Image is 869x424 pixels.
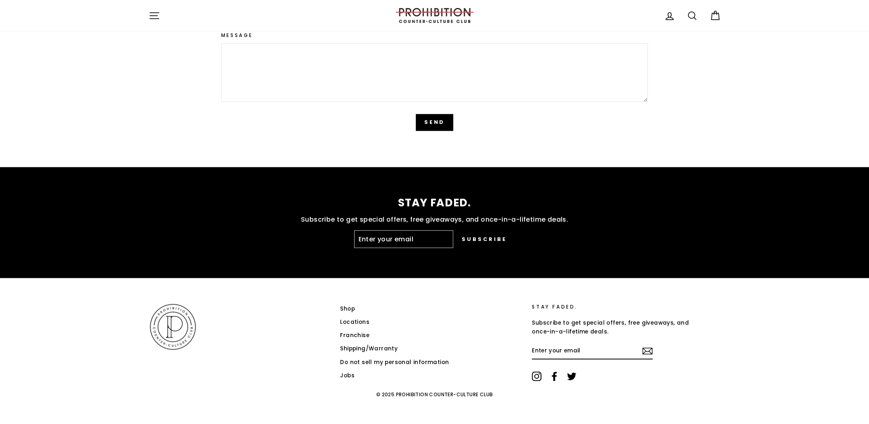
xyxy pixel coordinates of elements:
[394,8,475,23] img: PROHIBITION COUNTER-CULTURE CLUB
[221,31,648,39] label: Message
[340,356,449,368] a: Do not sell my personal information
[149,197,721,208] p: STAY FADED.
[532,318,691,336] p: Subscribe to get special offers, free giveaways, and once-in-a-lifetime deals.
[340,303,355,315] a: Shop
[149,303,197,351] img: PROHIBITION COUNTER-CULTURE CLUB
[149,387,721,401] p: © 2025 PROHIBITION COUNTER-CULTURE CLUB
[532,342,653,360] input: Enter your email
[340,342,398,354] a: Shipping/Warranty
[453,230,515,248] button: Subscribe
[354,230,454,248] input: Enter your email
[532,303,691,310] p: STAY FADED.
[462,235,506,243] span: Subscribe
[416,114,454,131] button: Send
[149,214,721,224] p: Subscribe to get special offers, free giveaways, and once-in-a-lifetime deals.
[340,316,369,328] a: Locations
[340,329,369,341] a: Franchise
[340,369,355,381] a: Jobs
